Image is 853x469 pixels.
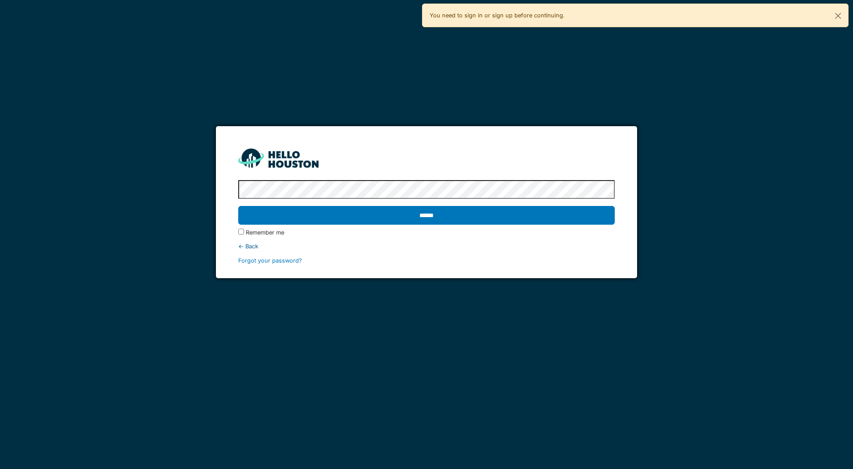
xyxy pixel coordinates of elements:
[238,148,319,168] img: HH_line-BYnF2_Hg.png
[238,242,614,251] div: ← Back
[246,228,284,237] label: Remember me
[238,257,302,264] a: Forgot your password?
[422,4,849,27] div: You need to sign in or sign up before continuing.
[828,4,848,28] button: Close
